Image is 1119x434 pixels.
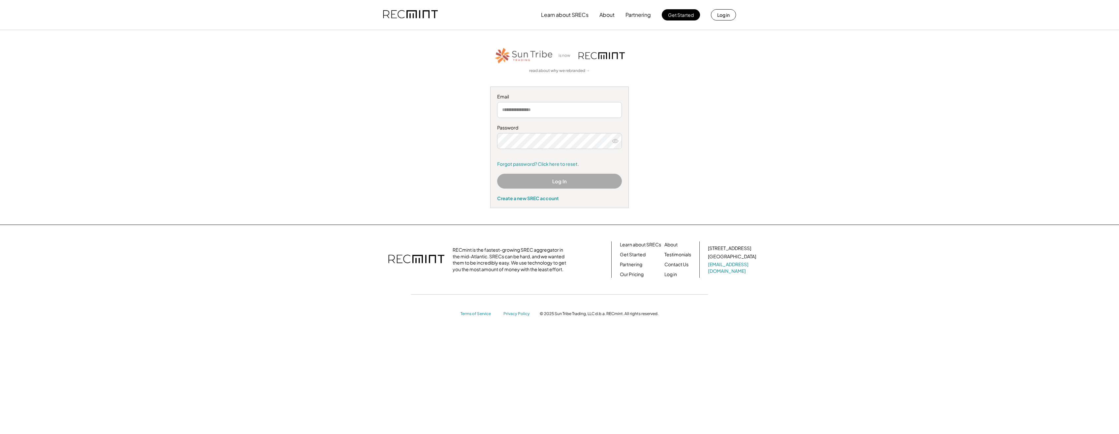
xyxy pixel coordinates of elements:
[620,261,642,268] a: Partnering
[711,9,736,20] button: Log in
[664,251,691,258] a: Testimonials
[664,241,678,248] a: About
[497,161,622,167] a: Forgot password? Click here to reset.
[557,53,575,58] div: is now
[579,52,625,59] img: recmint-logotype%403x.png
[383,4,438,26] img: recmint-logotype%403x.png
[503,311,533,317] a: Privacy Policy
[494,47,554,65] img: STT_Horizontal_Logo%2B-%2BColor.png
[662,9,700,20] button: Get Started
[664,261,688,268] a: Contact Us
[620,251,646,258] a: Get Started
[620,271,644,278] a: Our Pricing
[541,8,589,21] button: Learn about SRECs
[708,245,751,252] div: [STREET_ADDRESS]
[540,311,658,316] div: © 2025 Sun Tribe Trading, LLC d.b.a. RECmint. All rights reserved.
[497,195,622,201] div: Create a new SREC account
[625,8,651,21] button: Partnering
[708,253,756,260] div: [GEOGRAPHIC_DATA]
[497,125,622,131] div: Password
[388,248,444,271] img: recmint-logotype%403x.png
[453,247,570,272] div: RECmint is the fastest-growing SREC aggregator in the mid-Atlantic. SRECs can be hard, and we wan...
[708,261,757,274] a: [EMAIL_ADDRESS][DOMAIN_NAME]
[497,174,622,189] button: Log In
[664,271,677,278] a: Log in
[529,68,590,74] a: read about why we rebranded →
[497,93,622,100] div: Email
[461,311,497,317] a: Terms of Service
[599,8,615,21] button: About
[620,241,661,248] a: Learn about SRECs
